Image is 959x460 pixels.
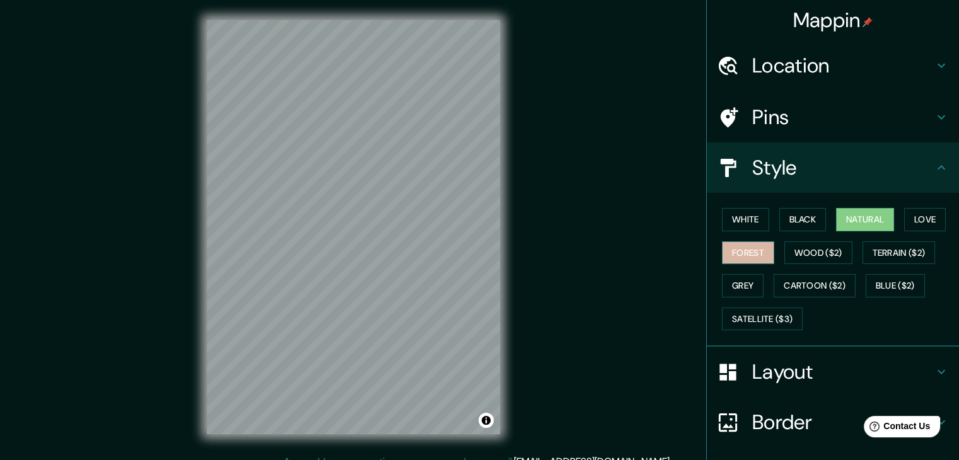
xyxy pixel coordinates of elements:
button: Blue ($2) [866,274,925,297]
button: Wood ($2) [784,241,852,265]
button: Toggle attribution [479,413,494,428]
button: Cartoon ($2) [774,274,856,297]
h4: Location [752,53,934,78]
div: Layout [707,347,959,397]
h4: Pins [752,105,934,130]
h4: Border [752,410,934,435]
button: Terrain ($2) [863,241,936,265]
div: Pins [707,92,959,142]
button: Black [779,208,827,231]
h4: Style [752,155,934,180]
h4: Layout [752,359,934,384]
button: Grey [722,274,764,297]
div: Location [707,40,959,91]
img: pin-icon.png [863,17,873,27]
button: Natural [836,208,894,231]
div: Border [707,397,959,447]
button: White [722,208,769,231]
button: Forest [722,241,774,265]
h4: Mappin [793,8,873,33]
div: Style [707,142,959,193]
button: Satellite ($3) [722,308,803,331]
canvas: Map [207,20,500,434]
button: Love [904,208,946,231]
iframe: Help widget launcher [847,411,945,446]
